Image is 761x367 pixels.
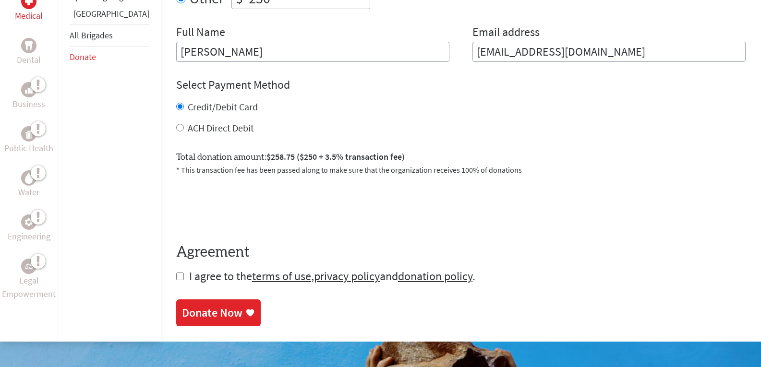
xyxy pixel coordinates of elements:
[8,214,50,243] a: EngineeringEngineering
[21,126,36,142] div: Public Health
[8,230,50,243] p: Engineering
[314,269,380,284] a: privacy policy
[70,24,149,47] li: All Brigades
[12,82,45,111] a: BusinessBusiness
[15,9,43,23] p: Medical
[176,244,746,261] h4: Agreement
[70,47,149,68] li: Donate
[25,218,33,226] img: Engineering
[21,259,36,274] div: Legal Empowerment
[176,164,746,176] p: * This transaction fee has been passed along to make sure that the organization receives 100% of ...
[266,151,405,162] span: $258.75 ($250 + 3.5% transaction fee)
[12,97,45,111] p: Business
[73,8,149,19] a: [GEOGRAPHIC_DATA]
[21,82,36,97] div: Business
[25,86,33,94] img: Business
[25,263,33,269] img: Legal Empowerment
[21,38,36,53] div: Dental
[18,186,39,199] p: Water
[70,7,149,24] li: Guatemala
[188,122,254,134] label: ACH Direct Debit
[176,77,746,93] h4: Select Payment Method
[17,53,41,67] p: Dental
[70,51,96,62] a: Donate
[182,305,242,320] div: Donate Now
[4,142,53,155] p: Public Health
[176,299,261,326] a: Donate Now
[176,24,225,42] label: Full Name
[2,274,56,301] p: Legal Empowerment
[189,269,475,284] span: I agree to the , and .
[70,30,113,41] a: All Brigades
[25,173,33,184] img: Water
[17,38,41,67] a: DentalDental
[472,42,746,62] input: Your Email
[21,170,36,186] div: Water
[4,126,53,155] a: Public HealthPublic Health
[21,214,36,230] div: Engineering
[188,101,258,113] label: Credit/Debit Card
[25,41,33,50] img: Dental
[176,150,405,164] label: Total donation amount:
[18,170,39,199] a: WaterWater
[25,129,33,139] img: Public Health
[176,187,322,225] iframe: reCAPTCHA
[398,269,472,284] a: donation policy
[2,259,56,301] a: Legal EmpowermentLegal Empowerment
[176,42,449,62] input: Enter Full Name
[472,24,540,42] label: Email address
[252,269,311,284] a: terms of use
